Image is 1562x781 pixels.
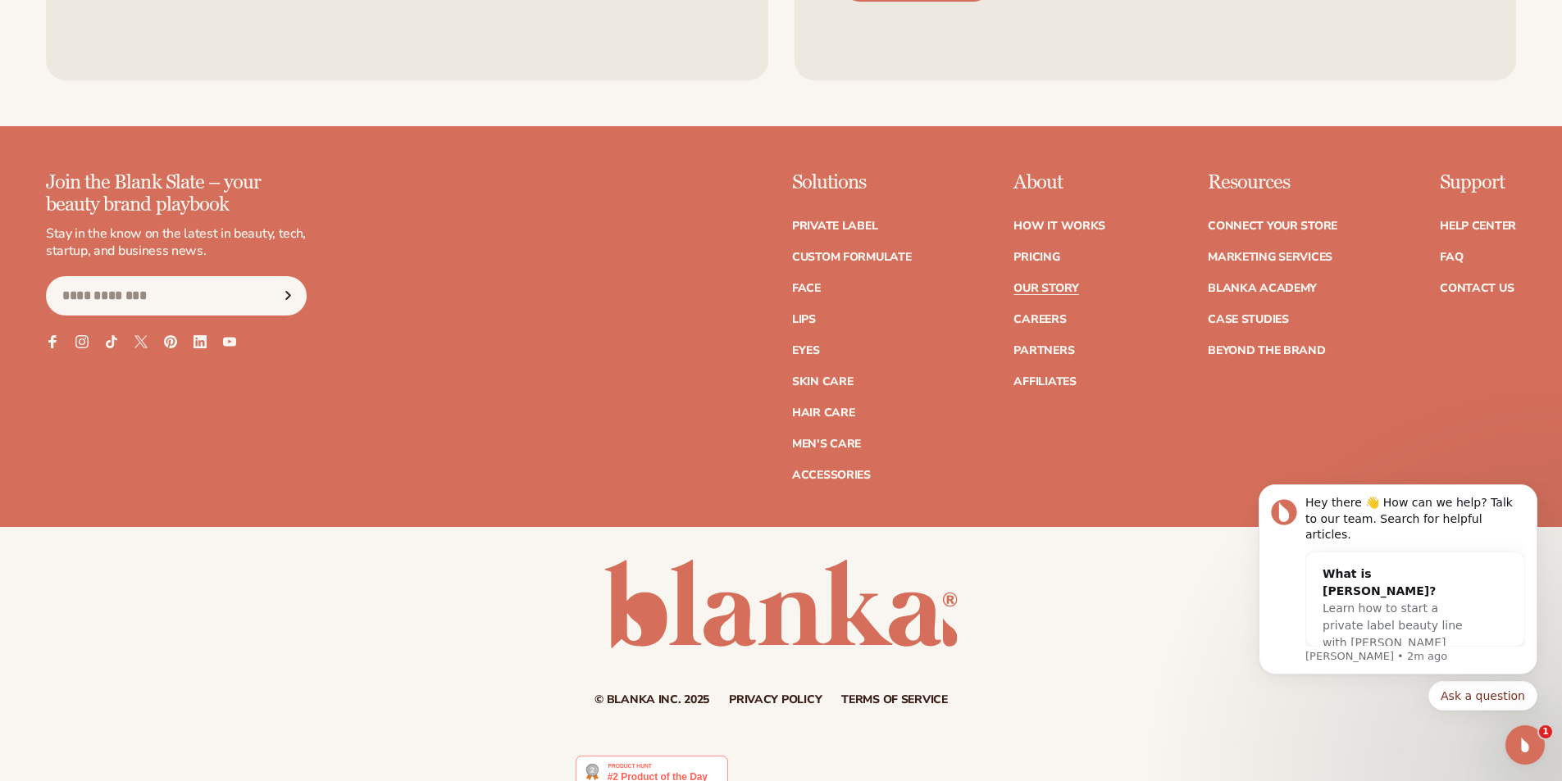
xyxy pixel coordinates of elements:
a: Beyond the brand [1208,345,1326,356]
a: Connect your store [1208,220,1337,232]
a: Skin Care [792,376,853,388]
a: Men's Care [792,438,861,450]
p: Solutions [792,172,912,193]
a: FAQ [1440,252,1463,263]
span: 1 [1539,725,1552,738]
a: Help Center [1440,220,1516,232]
a: Face [792,283,821,294]
iframe: Intercom live chat [1505,725,1545,765]
a: Pricing [1013,252,1059,263]
a: Affiliates [1013,376,1076,388]
a: Case Studies [1208,314,1289,325]
a: Privacy policy [729,694,822,706]
iframe: Intercom notifications message [1234,447,1562,737]
button: Subscribe [270,276,306,316]
p: Support [1440,172,1516,193]
a: Terms of service [841,694,948,706]
a: Private label [792,220,877,232]
a: Blanka Academy [1208,283,1317,294]
a: How It Works [1013,220,1105,232]
a: Contact Us [1440,283,1514,294]
p: Resources [1208,172,1337,193]
a: Hair Care [792,407,854,419]
a: Accessories [792,470,871,481]
p: Join the Blank Slate – your beauty brand playbook [46,172,307,216]
a: Our Story [1013,283,1078,294]
p: About [1013,172,1105,193]
a: Careers [1013,314,1066,325]
a: Partners [1013,345,1074,356]
a: Lips [792,314,816,325]
a: Marketing services [1208,252,1332,263]
a: Custom formulate [792,252,912,263]
a: Eyes [792,345,820,356]
small: © Blanka Inc. 2025 [594,692,709,707]
p: Stay in the know on the latest in beauty, tech, startup, and business news. [46,225,307,260]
